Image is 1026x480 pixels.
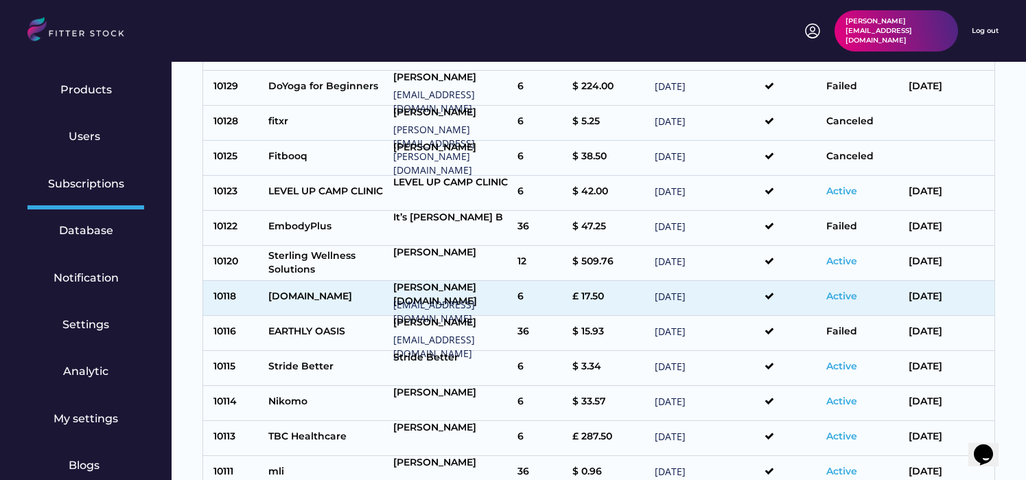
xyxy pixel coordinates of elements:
div: [PERSON_NAME] [393,106,511,119]
div: Failed [826,325,902,342]
div: [DATE] [655,80,758,97]
div: $ 38.50 [572,150,648,167]
div: $ 5.25 [572,115,648,132]
div: 6 [517,290,566,307]
div: Active [826,430,902,447]
img: LOGO.svg [27,17,136,45]
div: [PERSON_NAME] [393,316,511,330]
div: [EMAIL_ADDRESS][DOMAIN_NAME] [393,88,511,115]
div: Settings [62,317,109,332]
div: fitxr [268,115,386,132]
div: [PERSON_NAME][DOMAIN_NAME] [393,281,511,308]
div: £ 17.50 [572,290,648,307]
div: [DATE] [909,395,984,412]
div: 6 [517,395,566,412]
div: Active [826,255,902,272]
div: [DATE] [655,115,758,132]
div: 10122 [213,220,261,237]
div: 10129 [213,80,261,97]
div: 10128 [213,115,261,132]
div: 10123 [213,185,261,202]
div: Database [59,223,113,238]
div: [PERSON_NAME] [393,246,511,260]
div: [DATE] [909,220,984,237]
div: [DATE] [909,185,984,202]
div: 6 [517,115,566,132]
div: [DATE] [655,325,758,342]
div: Nikomo [268,395,386,412]
div: [DATE] [655,360,758,377]
div: Failed [826,80,902,97]
div: TBC Healthcare [268,430,386,447]
div: 6 [517,430,566,447]
div: [DATE] [655,430,758,447]
div: Analytic [63,364,108,379]
div: [EMAIL_ADDRESS][DOMAIN_NAME] [393,298,511,325]
div: DoYoga for Beginners [268,80,386,97]
div: LEVEL UP CAMP CLINIC [393,176,511,190]
div: [PERSON_NAME][EMAIL_ADDRESS][DOMAIN_NAME] [846,16,947,45]
div: 10118 [213,290,261,307]
div: 10115 [213,360,261,377]
div: 6 [517,360,566,377]
div: Active [826,395,902,412]
div: Stride Better [268,360,386,377]
div: $ 509.76 [572,255,648,272]
div: Users [69,129,103,144]
div: $ 15.93 [572,325,648,342]
div: Sterling Wellness Solutions [268,249,386,276]
div: Canceled [826,150,902,167]
div: $ 42.00 [572,185,648,202]
div: Active [826,360,902,377]
div: [DATE] [909,80,984,97]
div: EARTHLY OASIS [268,325,386,342]
div: 10120 [213,255,261,272]
div: Notification [54,271,119,286]
div: EmbodyPlus [268,220,386,237]
div: 6 [517,80,566,97]
iframe: chat widget [968,425,1012,466]
div: [PERSON_NAME] [393,71,511,84]
div: [DATE] [909,325,984,342]
div: $ 3.34 [572,360,648,377]
div: 10125 [213,150,261,167]
div: Active [826,290,902,307]
div: Fitbooq [268,150,386,167]
div: [DATE] [909,255,984,272]
div: 10114 [213,395,261,412]
div: $ 224.00 [572,80,648,97]
div: [PERSON_NAME] [393,456,511,470]
div: 36 [517,220,566,237]
div: [EMAIL_ADDRESS][DOMAIN_NAME] [393,333,511,360]
div: [DATE] [655,290,758,307]
div: [DATE] [655,395,758,412]
div: £ 287.50 [572,430,648,447]
div: $ 47.25 [572,220,648,237]
div: Active [826,185,902,202]
div: 12 [517,255,566,272]
div: [DATE] [655,150,758,167]
div: Subscriptions [48,176,124,192]
div: [PERSON_NAME] [393,141,511,155]
div: 6 [517,185,566,202]
div: It’s [PERSON_NAME] B [393,211,511,225]
div: My settings [54,411,118,426]
div: $ 33.57 [572,395,648,412]
div: Stride Better [393,351,511,365]
div: Failed [826,220,902,237]
div: 6 [517,150,566,167]
div: [DATE] [655,255,758,272]
div: [PERSON_NAME] [393,386,511,400]
div: [DATE] [655,220,758,237]
div: [PERSON_NAME] [393,421,511,435]
div: Products [60,82,112,98]
div: [DATE] [909,360,984,377]
div: [DATE] [655,185,758,202]
div: [DOMAIN_NAME] [268,290,386,307]
img: profile-circle.svg [804,23,821,39]
div: Canceled [826,115,902,132]
div: 10113 [213,430,261,447]
div: Blogs [69,458,103,473]
div: [DATE] [909,430,984,447]
div: LEVEL UP CAMP CLINIC [268,185,386,202]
